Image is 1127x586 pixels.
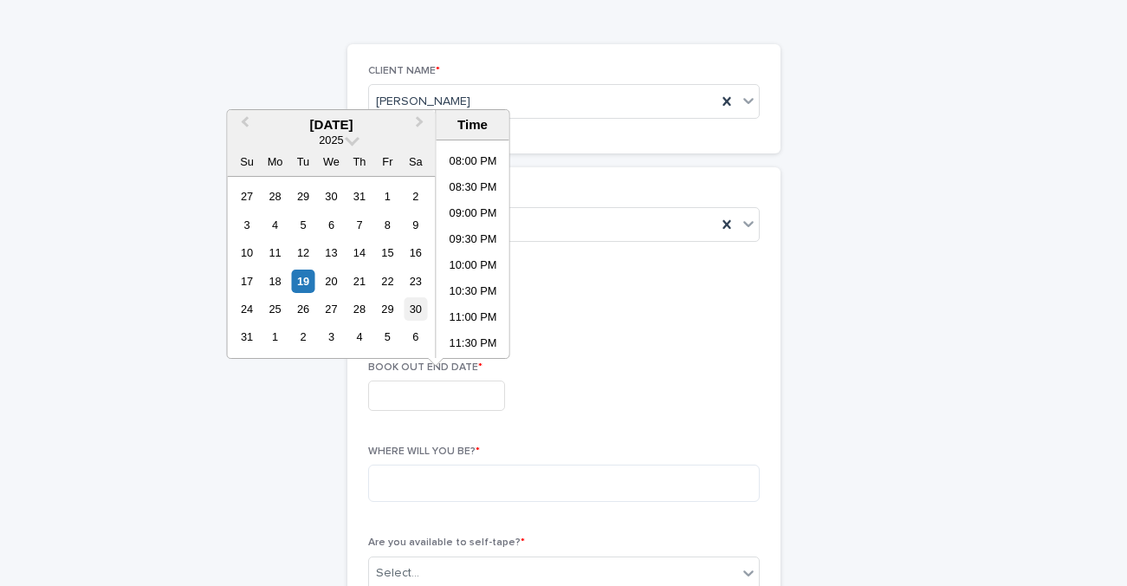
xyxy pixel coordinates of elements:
div: Choose Thursday, August 28th, 2025 [347,297,371,321]
div: Choose Monday, August 25th, 2025 [263,297,287,321]
li: 10:30 PM [437,280,510,306]
div: Choose Thursday, August 21st, 2025 [347,270,371,293]
div: Th [347,150,371,173]
div: Choose Friday, August 29th, 2025 [376,297,399,321]
li: 11:00 PM [437,306,510,332]
div: Choose Wednesday, September 3rd, 2025 [320,325,343,348]
div: Choose Thursday, August 14th, 2025 [347,241,371,264]
div: Choose Friday, August 1st, 2025 [376,185,399,208]
div: Choose Sunday, August 24th, 2025 [235,297,258,321]
li: 08:00 PM [437,150,510,176]
div: Choose Sunday, July 27th, 2025 [235,185,258,208]
div: Choose Sunday, August 17th, 2025 [235,270,258,293]
li: 11:30 PM [437,332,510,358]
div: Mo [263,150,287,173]
span: BOOK OUT END DATE [368,362,483,373]
div: Choose Saturday, August 9th, 2025 [404,213,427,237]
div: Choose Thursday, September 4th, 2025 [347,325,371,348]
span: CLIENT NAME [368,66,440,76]
div: Choose Saturday, August 16th, 2025 [404,241,427,264]
div: Choose Wednesday, August 13th, 2025 [320,241,343,264]
span: [PERSON_NAME] [376,93,470,111]
li: 09:30 PM [437,228,510,254]
div: Time [441,117,505,133]
div: Choose Wednesday, July 30th, 2025 [320,185,343,208]
div: Choose Tuesday, September 2nd, 2025 [291,325,314,348]
div: Choose Tuesday, August 19th, 2025 [291,270,314,293]
div: Choose Wednesday, August 27th, 2025 [320,297,343,321]
span: 2025 [319,133,343,146]
div: Choose Tuesday, August 5th, 2025 [291,213,314,237]
div: Choose Monday, August 18th, 2025 [263,270,287,293]
div: Select... [376,564,419,583]
div: Sa [404,150,427,173]
div: Choose Sunday, August 3rd, 2025 [235,213,258,237]
div: Choose Tuesday, August 26th, 2025 [291,297,314,321]
li: 08:30 PM [437,176,510,202]
div: Choose Monday, July 28th, 2025 [263,185,287,208]
div: month 2025-08 [233,182,430,351]
div: Choose Monday, August 4th, 2025 [263,213,287,237]
li: 09:00 PM [437,202,510,228]
div: Choose Tuesday, July 29th, 2025 [291,185,314,208]
div: Choose Friday, September 5th, 2025 [376,325,399,348]
div: Choose Wednesday, August 20th, 2025 [320,270,343,293]
div: Choose Friday, August 15th, 2025 [376,241,399,264]
div: Choose Saturday, August 23rd, 2025 [404,270,427,293]
div: Choose Wednesday, August 6th, 2025 [320,213,343,237]
div: Fr [376,150,399,173]
button: Previous Month [229,112,256,140]
div: Su [235,150,258,173]
div: Choose Sunday, August 10th, 2025 [235,241,258,264]
div: Choose Thursday, July 31st, 2025 [347,185,371,208]
div: [DATE] [227,117,435,133]
div: Choose Sunday, August 31st, 2025 [235,325,258,348]
div: Choose Monday, August 11th, 2025 [263,241,287,264]
div: Choose Thursday, August 7th, 2025 [347,213,371,237]
div: Choose Saturday, August 2nd, 2025 [404,185,427,208]
span: Are you available to self-tape? [368,537,525,548]
div: Choose Saturday, August 30th, 2025 [404,297,427,321]
div: Tu [291,150,314,173]
div: We [320,150,343,173]
div: Choose Tuesday, August 12th, 2025 [291,241,314,264]
span: WHERE WILL YOU BE? [368,446,480,457]
div: Choose Friday, August 22nd, 2025 [376,270,399,293]
li: 10:00 PM [437,254,510,280]
div: Choose Monday, September 1st, 2025 [263,325,287,348]
div: Choose Friday, August 8th, 2025 [376,213,399,237]
div: Choose Saturday, September 6th, 2025 [404,325,427,348]
button: Next Month [408,112,436,140]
